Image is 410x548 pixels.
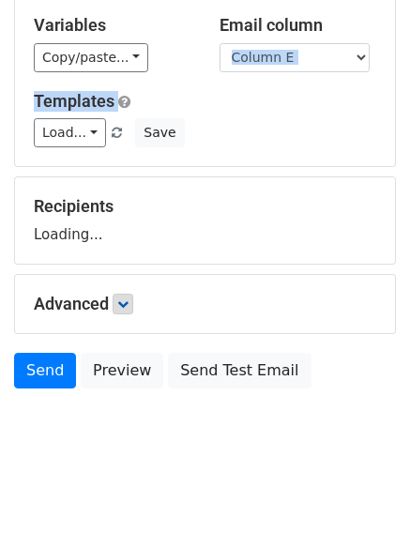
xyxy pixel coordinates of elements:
[34,15,191,36] h5: Variables
[168,353,311,388] a: Send Test Email
[34,294,376,314] h5: Advanced
[135,118,184,147] button: Save
[34,196,376,217] h5: Recipients
[14,353,76,388] a: Send
[34,91,114,111] a: Templates
[316,458,410,548] iframe: Chat Widget
[81,353,163,388] a: Preview
[220,15,377,36] h5: Email column
[34,43,148,72] a: Copy/paste...
[34,118,106,147] a: Load...
[34,196,376,245] div: Loading...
